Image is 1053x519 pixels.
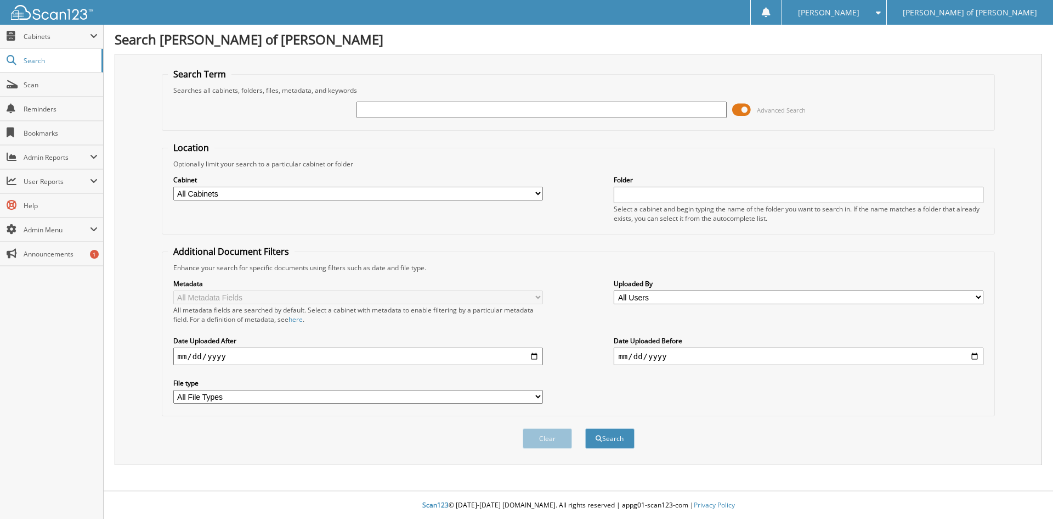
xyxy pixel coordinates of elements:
[24,153,90,162] span: Admin Reports
[585,428,635,449] button: Search
[694,500,735,510] a: Privacy Policy
[24,56,96,65] span: Search
[168,142,214,154] legend: Location
[173,378,543,388] label: File type
[168,159,989,169] div: Optionally limit your search to a particular cabinet or folder
[798,9,859,16] span: [PERSON_NAME]
[173,279,543,288] label: Metadata
[523,428,572,449] button: Clear
[614,175,983,185] label: Folder
[614,204,983,223] div: Select a cabinet and begin typing the name of the folder you want to search in. If the name match...
[24,129,98,138] span: Bookmarks
[422,500,449,510] span: Scan123
[24,80,98,90] span: Scan
[90,250,99,259] div: 1
[173,336,543,345] label: Date Uploaded After
[24,225,90,235] span: Admin Menu
[168,245,295,258] legend: Additional Document Filters
[104,492,1053,519] div: © [DATE]-[DATE] [DOMAIN_NAME]. All rights reserved | appg01-scan123-com |
[614,348,983,365] input: end
[24,32,90,41] span: Cabinets
[168,68,231,80] legend: Search Term
[24,201,98,210] span: Help
[173,348,543,365] input: start
[168,86,989,95] div: Searches all cabinets, folders, files, metadata, and keywords
[614,336,983,345] label: Date Uploaded Before
[614,279,983,288] label: Uploaded By
[757,106,806,114] span: Advanced Search
[24,177,90,186] span: User Reports
[288,315,303,324] a: here
[173,305,543,324] div: All metadata fields are searched by default. Select a cabinet with metadata to enable filtering b...
[168,263,989,272] div: Enhance your search for specific documents using filters such as date and file type.
[115,30,1042,48] h1: Search [PERSON_NAME] of [PERSON_NAME]
[11,5,93,20] img: scan123-logo-white.svg
[24,104,98,114] span: Reminders
[173,175,543,185] label: Cabinet
[903,9,1037,16] span: [PERSON_NAME] of [PERSON_NAME]
[24,249,98,259] span: Announcements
